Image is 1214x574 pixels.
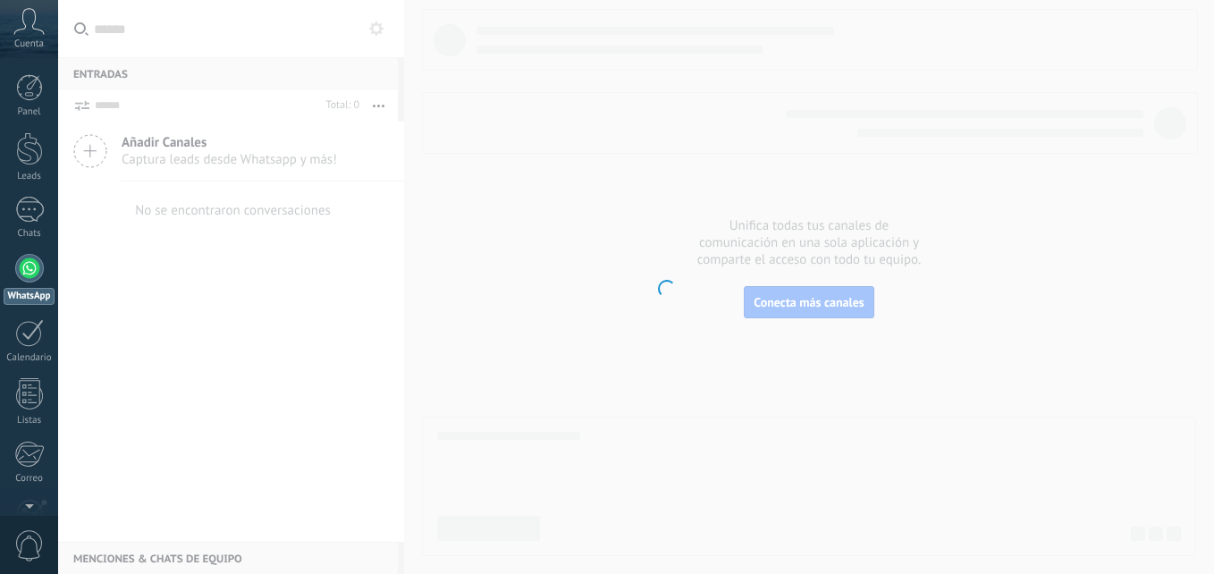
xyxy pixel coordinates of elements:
[4,352,55,364] div: Calendario
[14,38,44,50] span: Cuenta
[4,415,55,426] div: Listas
[4,228,55,240] div: Chats
[4,288,55,305] div: WhatsApp
[4,171,55,182] div: Leads
[4,106,55,118] div: Panel
[4,473,55,485] div: Correo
